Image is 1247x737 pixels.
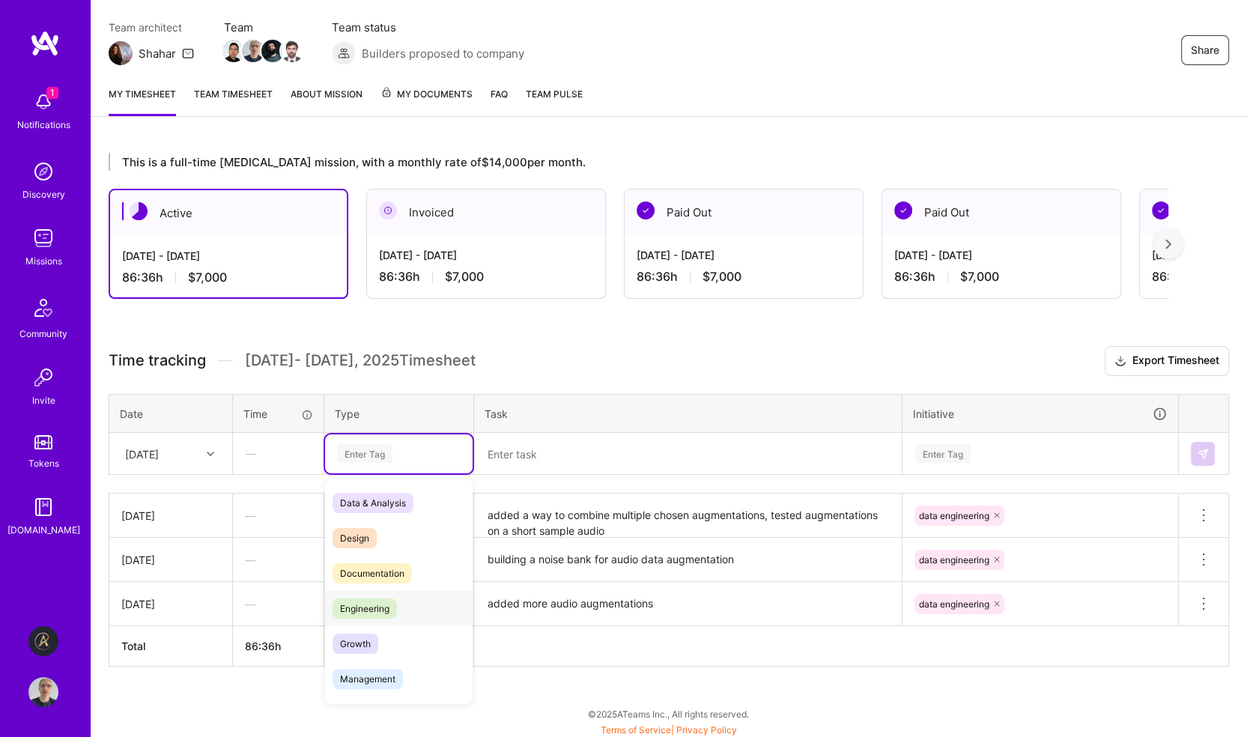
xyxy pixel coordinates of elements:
div: Missions [25,253,62,269]
img: Invite [28,363,58,392]
span: data engineering [919,598,989,610]
div: Invite [32,392,55,408]
a: Terms of Service [601,724,671,736]
img: Paid Out [894,201,912,219]
div: — [233,540,324,580]
span: Documentation [333,563,412,583]
a: User Avatar [25,677,62,707]
span: Engineering [333,598,397,619]
div: Invoiced [367,189,605,235]
div: Active [110,190,347,236]
div: 86:36 h [637,269,851,285]
img: bell [28,87,58,117]
img: Team Architect [109,41,133,65]
div: Notifications [17,117,70,133]
span: Management [333,669,403,689]
div: — [233,496,324,536]
textarea: added a way to combine multiple chosen augmentations, tested augmentations on a short sample audio [476,495,900,536]
span: Team architect [109,19,194,35]
th: Type [324,394,474,433]
span: Design [333,528,377,548]
div: — [234,434,323,473]
th: Task [474,394,902,433]
div: Tokens [28,455,59,471]
a: My timesheet [109,86,176,116]
img: Invoiced [379,201,397,219]
th: Date [109,394,233,433]
span: Growth [333,634,378,654]
div: Paid Out [882,189,1120,235]
img: User Avatar [28,677,58,707]
div: 86:36 h [379,269,593,285]
span: 1 [46,87,58,99]
div: [DOMAIN_NAME] [7,522,80,538]
img: Team Member Avatar [261,40,284,62]
span: $7,000 [960,269,999,285]
div: [DATE] [121,508,220,524]
div: [DATE] - [DATE] [894,247,1108,263]
img: Paid Out [1152,201,1170,219]
div: [DATE] [125,446,159,461]
span: data engineering [919,510,989,521]
img: discovery [28,157,58,186]
img: Team Member Avatar [281,40,303,62]
span: [DATE] - [DATE] , 2025 Timesheet [245,351,476,370]
span: $7,000 [445,269,484,285]
span: Data & Analysis [333,493,413,513]
img: Builders proposed to company [332,41,356,65]
img: Team Member Avatar [222,40,245,62]
a: About Mission [291,86,362,116]
div: [DATE] [121,596,220,612]
div: 86:36 h [122,270,335,285]
span: Team [224,19,302,35]
span: | [601,724,737,736]
div: Community [19,326,67,342]
i: icon Mail [182,47,194,59]
div: This is a full-time [MEDICAL_DATA] mission, with a monthly rate of $14,000 per month. [109,153,1168,171]
img: Submit [1197,448,1209,460]
span: $7,000 [188,270,227,285]
th: $7,000 [324,626,474,667]
img: tokens [34,435,52,449]
span: My Documents [380,86,473,103]
span: Team Pulse [526,88,583,100]
div: Paid Out [625,189,863,235]
img: guide book [28,492,58,522]
img: Active [130,202,148,220]
span: data engineering [919,554,989,565]
img: right [1165,239,1171,249]
img: teamwork [28,223,58,253]
a: FAQ [491,86,508,116]
div: [DATE] - [DATE] [637,247,851,263]
th: Total [109,626,233,667]
div: [DATE] - [DATE] [122,248,335,264]
div: Initiative [913,405,1168,422]
div: [DATE] - [DATE] [379,247,593,263]
textarea: added more audio augmentations [476,583,900,625]
i: icon Download [1114,354,1126,369]
span: $7,000 [703,269,741,285]
img: Team Member Avatar [242,40,264,62]
div: Enter Tag [915,442,971,465]
button: Export Timesheet [1105,346,1229,376]
div: — [233,584,324,624]
a: Team Member Avatar [243,38,263,64]
a: Team Member Avatar [263,38,282,64]
img: logo [30,30,60,57]
a: Team Member Avatar [224,38,243,64]
a: Privacy Policy [676,724,737,736]
span: Share [1191,43,1219,58]
img: Paid Out [637,201,655,219]
div: 86:36 h [894,269,1108,285]
a: Team Pulse [526,86,583,116]
textarea: building a noise bank for audio data augmentation [476,539,900,580]
img: Aldea: Transforming Behavior Change Through AI-Driven Coaching [28,626,58,656]
div: Discovery [22,186,65,202]
span: Team status [332,19,524,35]
div: © 2025 ATeams Inc., All rights reserved. [90,695,1247,733]
div: [DATE] [121,552,220,568]
img: Community [25,290,61,326]
button: Share [1181,35,1229,65]
div: Shahar [139,46,176,61]
div: Time [243,406,313,422]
